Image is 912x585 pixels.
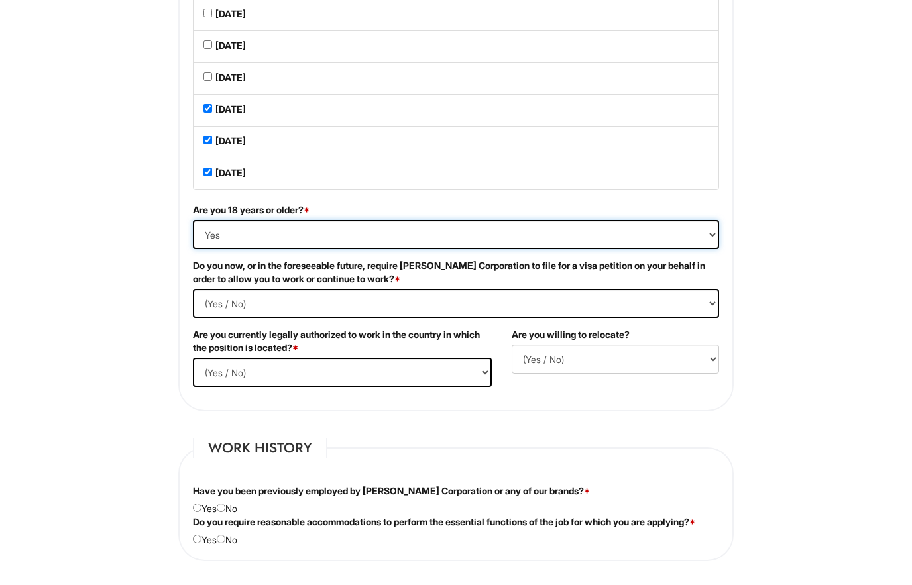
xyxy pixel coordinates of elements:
label: [DATE] [215,134,246,148]
label: [DATE] [215,7,246,21]
label: Do you now, or in the foreseeable future, require [PERSON_NAME] Corporation to file for a visa pe... [193,259,719,286]
label: Are you 18 years or older? [193,203,310,217]
label: Are you willing to relocate? [512,328,630,341]
label: [DATE] [215,71,246,84]
select: (Yes / No) [193,220,719,249]
label: Do you require reasonable accommodations to perform the essential functions of the job for which ... [193,515,695,529]
div: Yes No [183,515,729,547]
select: (Yes / No) [193,358,492,387]
label: Have you been previously employed by [PERSON_NAME] Corporation or any of our brands? [193,484,590,498]
select: (Yes / No) [193,289,719,318]
div: Yes No [183,484,729,515]
legend: Work History [193,438,327,458]
select: (Yes / No) [512,345,719,374]
label: [DATE] [215,166,246,180]
label: [DATE] [215,103,246,116]
label: [DATE] [215,39,246,52]
label: Are you currently legally authorized to work in the country in which the position is located? [193,328,492,354]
